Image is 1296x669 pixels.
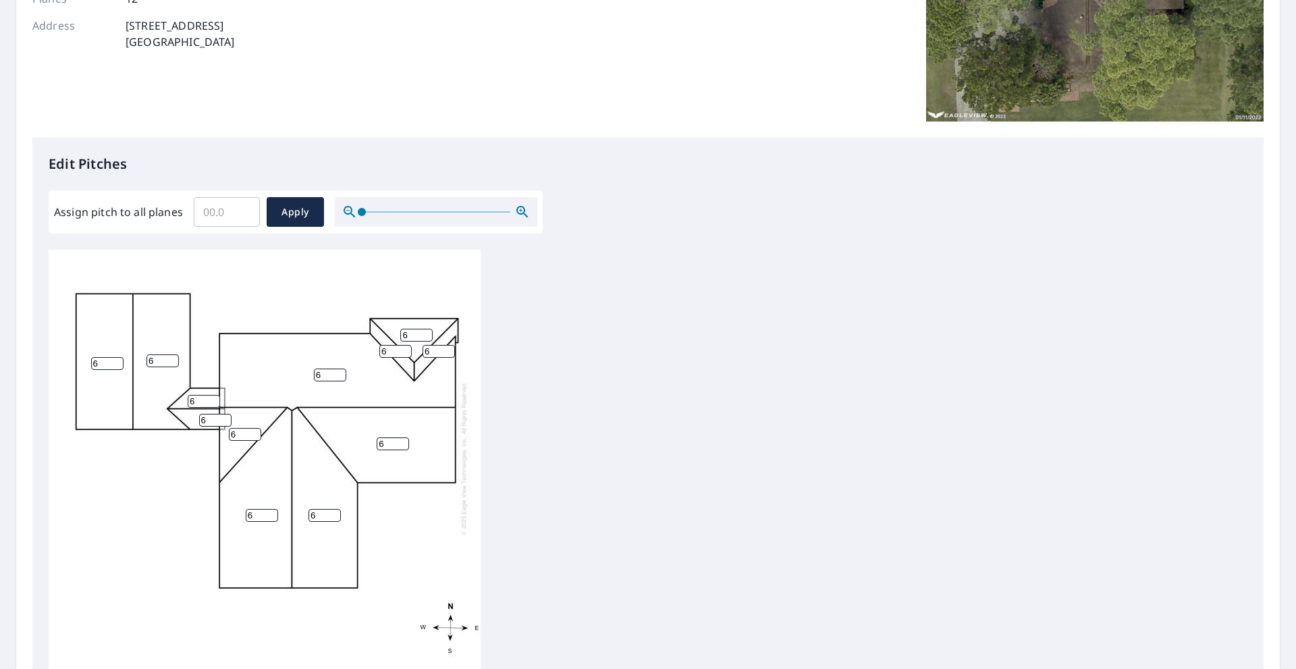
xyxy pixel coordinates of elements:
button: Apply [267,197,324,227]
p: Edit Pitches [49,154,1247,174]
span: Apply [277,204,313,221]
p: [STREET_ADDRESS] [GEOGRAPHIC_DATA] [126,18,235,50]
input: 00.0 [194,193,260,231]
p: Address [32,18,113,50]
label: Assign pitch to all planes [54,204,183,220]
